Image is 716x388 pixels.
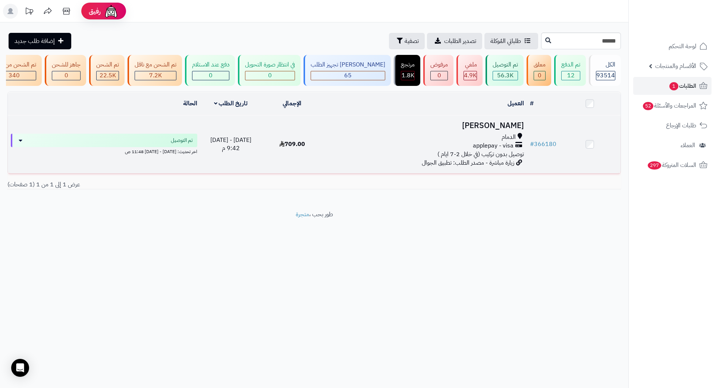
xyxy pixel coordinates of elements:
[669,82,678,90] span: 1
[502,133,516,142] span: الدمام
[642,100,696,111] span: المراجعات والأسئلة
[669,81,696,91] span: الطلبات
[437,150,524,159] span: توصيل بدون تركيب (في خلال 2-7 ايام )
[484,55,525,86] a: تم التوصيل 56.3K
[567,71,575,80] span: 12
[587,55,622,86] a: الكل93514
[9,71,20,80] span: 340
[296,210,309,219] a: متجرة
[283,99,301,108] a: الإجمالي
[437,71,441,80] span: 0
[493,60,518,69] div: تم التوصيل
[311,60,385,69] div: [PERSON_NAME] تجهيز الطلب
[464,71,477,80] span: 4.9K
[104,4,119,19] img: ai-face.png
[149,71,162,80] span: 7.2K
[596,71,615,80] span: 93514
[655,61,696,71] span: الأقسام والمنتجات
[648,161,661,170] span: 297
[497,71,514,80] span: 56.3K
[633,37,712,55] a: لوحة التحكم
[647,160,696,170] span: السلات المتروكة
[666,120,696,131] span: طلبات الإرجاع
[183,55,236,86] a: دفع عند الاستلام 0
[210,136,251,153] span: [DATE] - [DATE] 9:42 م
[392,55,422,86] a: مرتجع 1.8K
[88,55,126,86] a: تم الشحن 22.5K
[52,71,80,80] div: 0
[302,55,392,86] a: [PERSON_NAME] تجهيز الطلب 65
[464,60,477,69] div: ملغي
[431,71,447,80] div: 0
[89,7,101,16] span: رفيق
[389,33,425,49] button: تصفية
[9,33,71,49] a: إضافة طلب جديد
[15,37,55,46] span: إضافة طلب جديد
[464,71,477,80] div: 4940
[192,60,229,69] div: دفع عند الاستلام
[669,41,696,52] span: لوحة التحكم
[596,60,615,69] div: الكل
[401,60,415,69] div: مرتجع
[65,71,68,80] span: 0
[344,71,352,80] span: 65
[245,60,295,69] div: في انتظار صورة التحويل
[20,4,38,21] a: تحديثات المنصة
[538,71,541,80] span: 0
[279,140,305,149] span: 709.00
[100,71,116,80] span: 22.5K
[562,71,580,80] div: 12
[422,55,455,86] a: مرفوض 0
[245,71,295,80] div: 0
[11,359,29,377] div: Open Intercom Messenger
[633,136,712,154] a: العملاء
[402,71,414,80] span: 1.8K
[444,37,476,46] span: تصدير الطلبات
[97,71,119,80] div: 22540
[561,60,580,69] div: تم الدفع
[401,71,414,80] div: 1786
[473,142,514,150] span: applepay - visa
[43,55,88,86] a: جاهز للشحن 0
[534,60,546,69] div: معلق
[484,33,538,49] a: طلباتي المُوكلة
[214,99,248,108] a: تاريخ الطلب
[681,140,695,150] span: العملاء
[268,71,272,80] span: 0
[643,102,653,110] span: 52
[553,55,587,86] a: تم الدفع 12
[2,180,314,189] div: عرض 1 إلى 1 من 1 (1 صفحات)
[633,97,712,115] a: المراجعات والأسئلة52
[530,140,534,149] span: #
[126,55,183,86] a: تم الشحن مع ناقل 7.2K
[508,99,524,108] a: العميل
[633,77,712,95] a: الطلبات1
[311,71,385,80] div: 65
[96,60,119,69] div: تم الشحن
[427,33,482,49] a: تصدير الطلبات
[192,71,229,80] div: 0
[52,60,81,69] div: جاهز للشحن
[326,121,524,130] h3: [PERSON_NAME]
[135,60,176,69] div: تم الشحن مع ناقل
[490,37,521,46] span: طلباتي المُوكلة
[534,71,545,80] div: 0
[430,60,448,69] div: مرفوض
[209,71,213,80] span: 0
[493,71,518,80] div: 56264
[405,37,419,46] span: تصفية
[11,147,197,155] div: اخر تحديث: [DATE] - [DATE] 11:48 ص
[633,156,712,174] a: السلات المتروكة297
[530,140,556,149] a: #366180
[135,71,176,80] div: 7223
[455,55,484,86] a: ملغي 4.9K
[171,137,193,144] span: تم التوصيل
[422,158,514,167] span: زيارة مباشرة - مصدر الطلب: تطبيق الجوال
[183,99,197,108] a: الحالة
[236,55,302,86] a: في انتظار صورة التحويل 0
[530,99,534,108] a: #
[633,117,712,134] a: طلبات الإرجاع
[525,55,553,86] a: معلق 0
